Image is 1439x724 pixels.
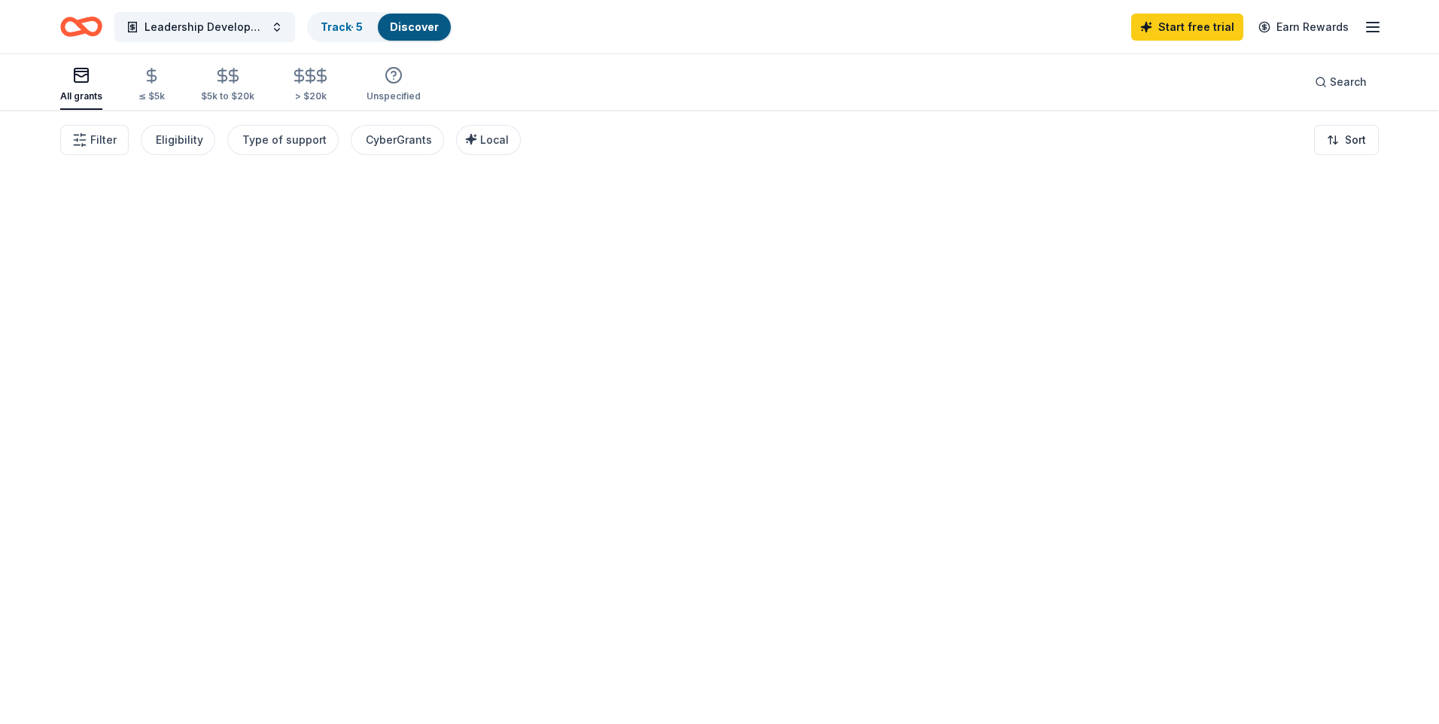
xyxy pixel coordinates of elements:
div: CyberGrants [366,131,432,149]
button: Track· 5Discover [307,12,452,42]
button: Eligibility [141,125,215,155]
div: > $20k [291,90,330,102]
button: Filter [60,125,129,155]
a: Earn Rewards [1249,14,1358,41]
a: Discover [390,20,439,33]
div: Type of support [242,131,327,149]
span: Filter [90,131,117,149]
div: All grants [60,90,102,102]
button: CyberGrants [351,125,444,155]
button: Sort [1314,125,1379,155]
button: Leadership Development and STEM Education for Girls in [US_STATE] [114,12,295,42]
a: Home [60,9,102,44]
div: $5k to $20k [201,90,254,102]
button: ≤ $5k [138,61,165,110]
div: ≤ $5k [138,90,165,102]
button: Search [1303,67,1379,97]
button: All grants [60,60,102,110]
span: Leadership Development and STEM Education for Girls in [US_STATE] [145,18,265,36]
a: Track· 5 [321,20,363,33]
span: Sort [1345,131,1366,149]
button: Local [456,125,521,155]
a: Start free trial [1131,14,1243,41]
button: Unspecified [367,60,421,110]
button: $5k to $20k [201,61,254,110]
button: Type of support [227,125,339,155]
button: > $20k [291,61,330,110]
span: Search [1330,73,1367,91]
span: Local [480,133,509,146]
div: Eligibility [156,131,203,149]
div: Unspecified [367,90,421,102]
